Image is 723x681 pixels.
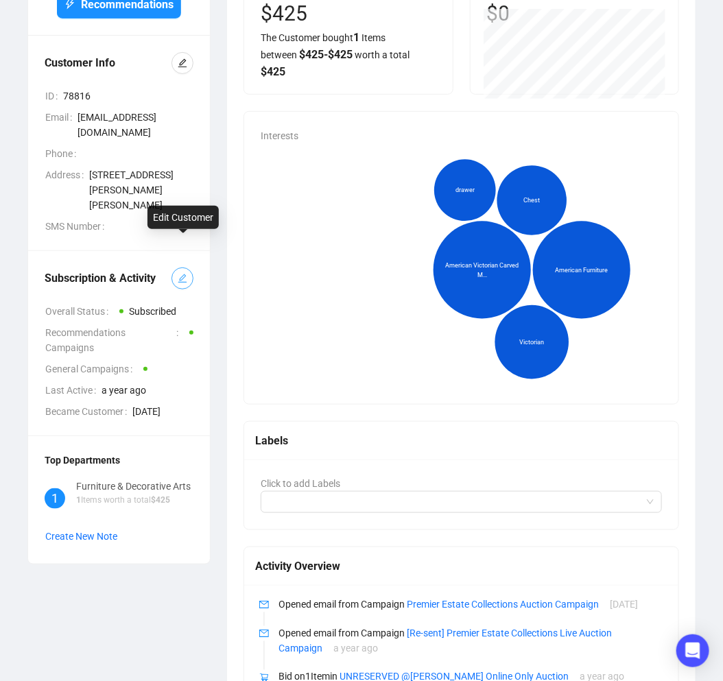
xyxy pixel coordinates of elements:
[45,55,171,71] div: Customer Info
[45,270,171,287] div: Subscription & Activity
[78,110,193,140] span: [EMAIL_ADDRESS][DOMAIN_NAME]
[129,306,176,317] span: Subscribed
[333,643,378,654] span: a year ago
[45,525,118,547] button: Create New Note
[45,110,78,140] span: Email
[45,383,102,398] span: Last Active
[524,195,541,205] span: Chest
[261,1,338,27] div: $425
[353,31,359,44] span: 1
[76,495,81,505] span: 1
[45,167,89,213] span: Address
[487,1,626,27] div: $0
[443,261,521,280] span: American Victorian Carved M...
[259,600,269,610] span: mail
[259,629,269,638] span: mail
[520,337,545,347] span: Victorian
[45,325,184,355] span: Recommendations Campaigns
[45,531,117,542] span: Create New Note
[261,478,340,489] span: Click to add Labels
[278,597,662,612] p: Opened email from Campaign
[45,88,63,104] span: ID
[299,48,353,61] span: $ 425 - $ 425
[278,625,662,656] p: Opened email from Campaign
[178,274,187,283] span: edit
[178,58,187,68] span: edit
[45,453,193,468] div: Top Departments
[676,634,709,667] div: Open Intercom Messenger
[76,479,191,494] div: Furniture & Decorative Arts
[261,130,298,141] span: Interests
[76,494,191,507] p: Items worth a total
[102,383,193,398] span: a year ago
[147,206,219,229] div: Edit Customer
[556,265,608,275] span: American Furniture
[45,146,82,161] span: Phone
[261,65,285,78] span: $ 425
[89,167,193,213] span: [STREET_ADDRESS][PERSON_NAME][PERSON_NAME]
[151,495,170,505] span: $ 425
[132,404,193,419] span: [DATE]
[407,599,599,610] a: Premier Estate Collections Auction Campaign
[455,186,475,195] span: drawer
[610,599,638,610] span: [DATE]
[45,219,110,234] span: SMS Number
[63,88,193,104] span: 78816
[255,432,667,449] div: Labels
[45,361,138,377] span: General Campaigns
[45,304,114,319] span: Overall Status
[261,29,436,80] div: The Customer bought Items between worth a total
[278,628,612,654] a: [Re-sent] Premier Estate Collections Live Auction Campaign
[51,489,58,508] span: 1
[45,404,132,419] span: Became Customer
[255,558,667,575] div: Activity Overview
